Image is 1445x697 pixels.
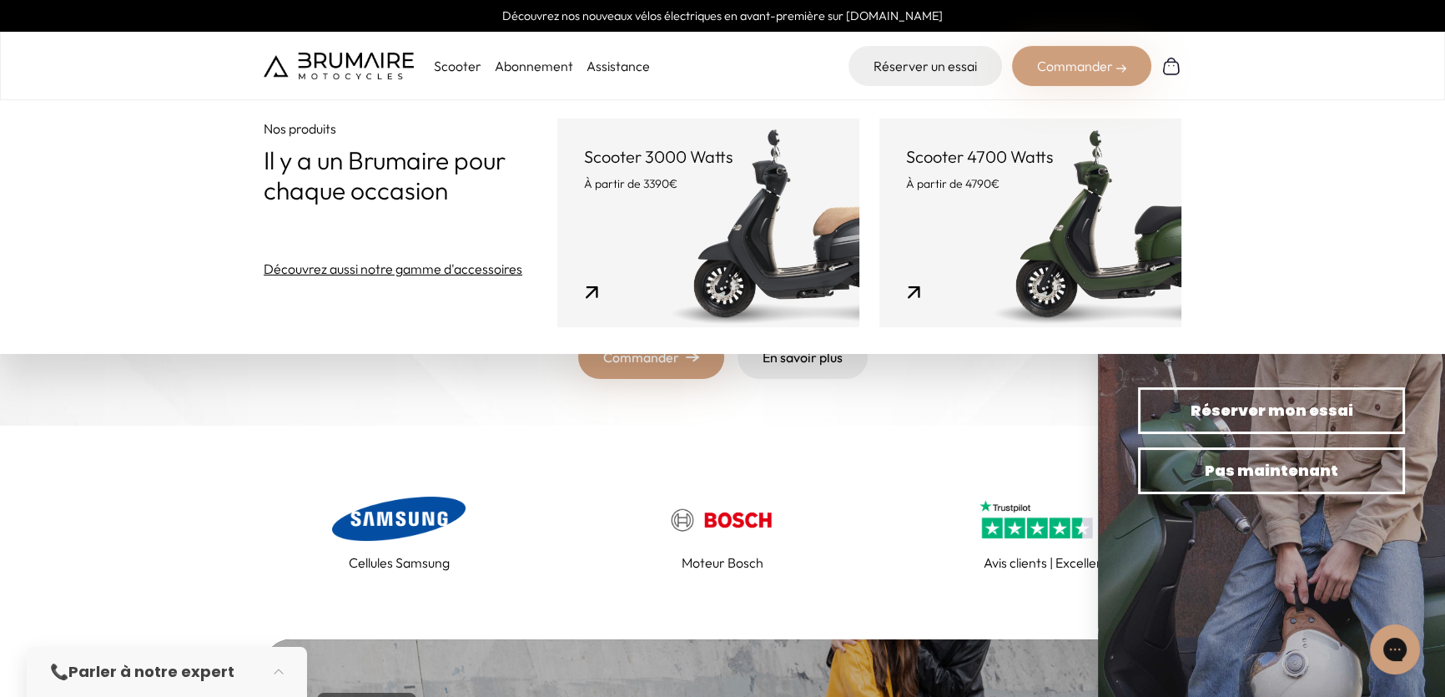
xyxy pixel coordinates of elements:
[906,175,1155,192] p: À partir de 4790€
[848,46,1002,86] a: Réserver un essai
[686,352,699,362] img: right-arrow.png
[584,175,833,192] p: À partir de 3390€
[1116,63,1126,73] img: right-arrow-2.png
[738,336,868,379] a: En savoir plus
[495,58,573,74] a: Abonnement
[911,492,1181,573] a: Avis clients | Excellent
[587,492,858,573] a: Moteur Bosch
[587,58,650,74] a: Assistance
[349,553,450,573] p: Cellules Samsung
[984,553,1109,573] p: Avis clients | Excellent
[264,259,522,279] a: Découvrez aussi notre gamme d'accessoires
[906,145,1155,169] p: Scooter 4700 Watts
[264,492,534,573] a: Cellules Samsung
[264,53,414,79] img: Brumaire Motocycles
[584,145,833,169] p: Scooter 3000 Watts
[879,119,1181,327] a: Scooter 4700 Watts À partir de 4790€
[264,145,557,205] p: Il y a un Brumaire pour chaque occasion
[1012,46,1151,86] div: Commander
[557,119,859,327] a: Scooter 3000 Watts À partir de 3390€
[434,56,481,76] p: Scooter
[682,553,763,573] p: Moteur Bosch
[1161,56,1181,76] img: Panier
[264,119,557,139] p: Nos produits
[1362,619,1428,680] iframe: Gorgias live chat messenger
[578,336,724,379] a: Commander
